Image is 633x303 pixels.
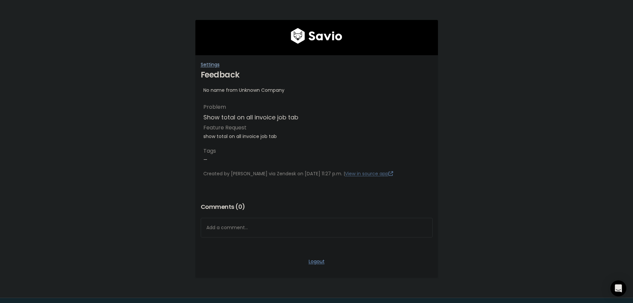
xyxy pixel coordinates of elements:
span: Created by [PERSON_NAME] via Zendesk on [DATE] 11:27 p.m. | [203,170,393,177]
h4: Feedback [201,69,433,81]
div: No name from Unknown Company [203,86,430,94]
div: Open Intercom Messenger [610,280,626,296]
div: Add a comment... [201,218,433,237]
p: — [203,146,430,164]
p: Show total on all invoice job tab [203,112,430,123]
span: Problem [203,103,226,111]
h3: Comments ( ) [201,202,433,212]
a: Logout [309,258,325,265]
span: Tags [203,147,216,155]
span: 0 [238,203,242,211]
a: Settings [201,61,220,68]
span: Feature Request [203,124,247,131]
a: View in source app [345,170,393,177]
img: logo600x187.a314fd40982d.png [291,28,342,44]
p: show total on all invoice job tab [203,123,430,141]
